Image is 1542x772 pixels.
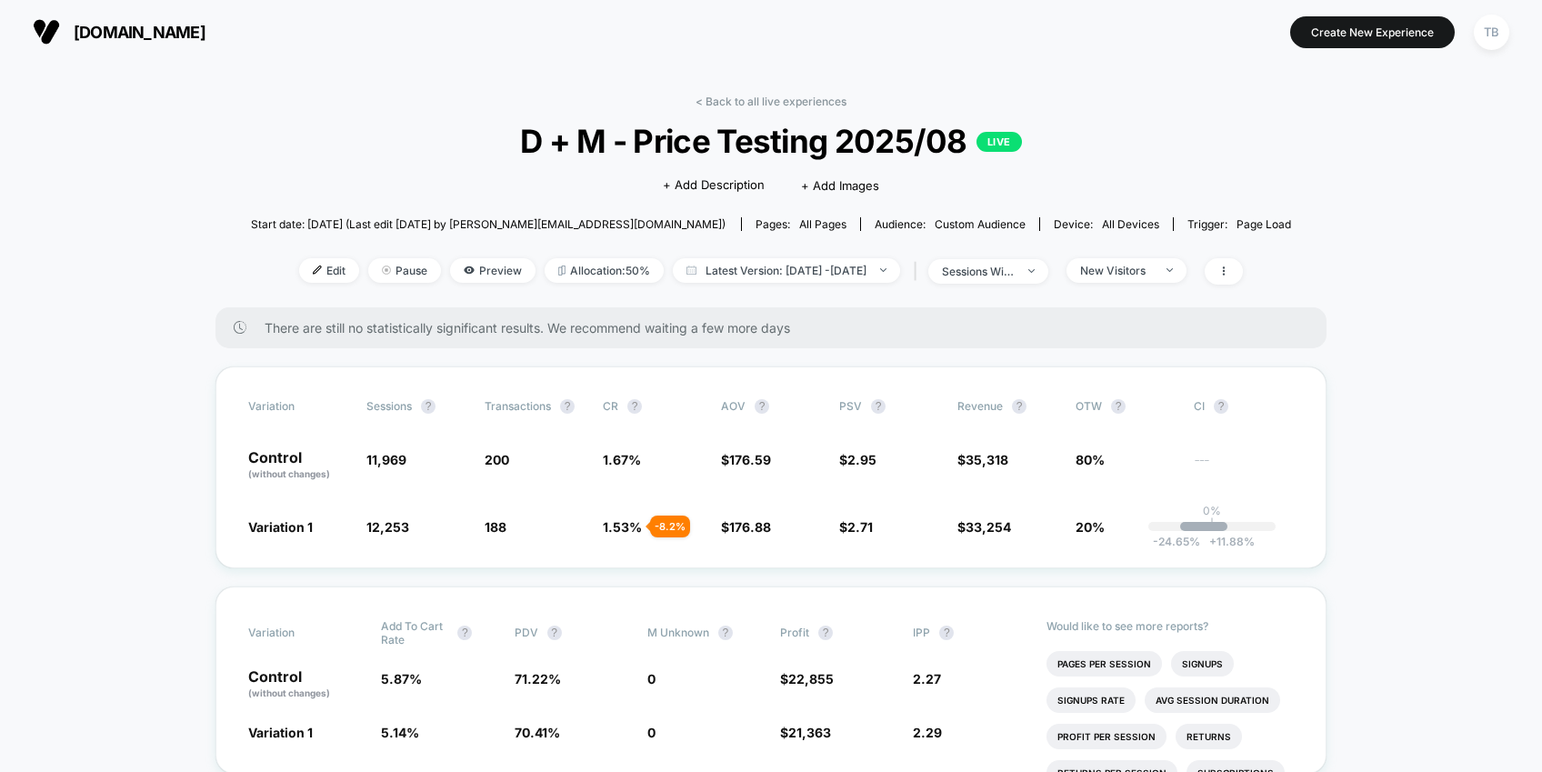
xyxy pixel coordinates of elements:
div: Pages: [756,217,846,231]
span: $ [957,452,1008,467]
span: Transactions [485,399,551,413]
li: Avg Session Duration [1145,687,1280,713]
button: Create New Experience [1290,16,1455,48]
span: Device: [1039,217,1173,231]
span: $ [780,725,831,740]
span: 5.87 % [381,671,422,687]
span: --- [1194,455,1294,481]
span: + Add Images [801,178,879,193]
button: ? [547,626,562,640]
span: CR [603,399,618,413]
span: (without changes) [248,468,330,479]
button: ? [627,399,642,414]
span: OTW [1076,399,1176,414]
button: ? [818,626,833,640]
span: Sessions [366,399,412,413]
span: 12,253 [366,519,409,535]
span: 70.41 % [515,725,560,740]
img: edit [313,266,322,275]
span: $ [957,519,1011,535]
span: PDV [515,626,538,639]
span: -24.65 % [1153,535,1200,548]
span: Variation 1 [248,519,313,535]
span: 1.67 % [603,452,641,467]
span: 2.27 [913,671,941,687]
span: 188 [485,519,506,535]
div: New Visitors [1080,264,1153,277]
span: | [909,258,928,285]
button: ? [871,399,886,414]
span: 22,855 [788,671,834,687]
li: Signups Rate [1046,687,1136,713]
div: TB [1474,15,1509,50]
p: Control [248,669,363,700]
a: < Back to all live experiences [696,95,846,108]
button: ? [421,399,436,414]
span: $ [721,452,771,467]
img: calendar [686,266,696,275]
button: TB [1468,14,1515,51]
span: 35,318 [966,452,1008,467]
button: ? [718,626,733,640]
span: 2.71 [847,519,873,535]
li: Signups [1171,651,1234,677]
span: Page Load [1237,217,1291,231]
span: Custom Audience [935,217,1026,231]
span: 20% [1076,519,1105,535]
div: sessions with impression [942,265,1015,278]
div: Audience: [875,217,1026,231]
span: [DOMAIN_NAME] [74,23,205,42]
span: Revenue [957,399,1003,413]
button: ? [457,626,472,640]
img: rebalance [558,266,566,276]
span: Variation 1 [248,725,313,740]
div: Trigger: [1187,217,1291,231]
span: PSV [839,399,862,413]
span: 11,969 [366,452,406,467]
button: ? [560,399,575,414]
img: end [382,266,391,275]
span: IPP [913,626,930,639]
p: | [1210,517,1214,531]
span: + [1209,535,1217,548]
span: 5.14 % [381,725,419,740]
img: end [1028,269,1035,273]
span: Pause [368,258,441,283]
span: 176.59 [729,452,771,467]
span: Profit [780,626,809,639]
button: ? [1214,399,1228,414]
span: Latest Version: [DATE] - [DATE] [673,258,900,283]
button: [DOMAIN_NAME] [27,17,211,46]
span: 0 [647,671,656,687]
span: 33,254 [966,519,1011,535]
span: 80% [1076,452,1105,467]
span: $ [839,452,876,467]
span: Variation [248,619,348,647]
span: Add To Cart Rate [381,619,448,647]
span: + Add Description [663,176,765,195]
span: (without changes) [248,687,330,698]
span: M Unknown [647,626,709,639]
span: D + M - Price Testing 2025/08 [303,122,1239,160]
span: 2.95 [847,452,876,467]
img: Visually logo [33,18,60,45]
span: AOV [721,399,746,413]
button: ? [755,399,769,414]
button: ? [1111,399,1126,414]
span: Start date: [DATE] (Last edit [DATE] by [PERSON_NAME][EMAIL_ADDRESS][DOMAIN_NAME]) [251,217,726,231]
li: Pages Per Session [1046,651,1162,677]
span: 21,363 [788,725,831,740]
p: Would like to see more reports? [1046,619,1295,633]
span: all devices [1102,217,1159,231]
span: Allocation: 50% [545,258,664,283]
span: 1.53 % [603,519,642,535]
span: 176.88 [729,519,771,535]
span: 71.22 % [515,671,561,687]
li: Returns [1176,724,1242,749]
span: 200 [485,452,509,467]
li: Profit Per Session [1046,724,1167,749]
img: end [1167,268,1173,272]
span: $ [721,519,771,535]
img: end [880,268,886,272]
span: $ [839,519,873,535]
